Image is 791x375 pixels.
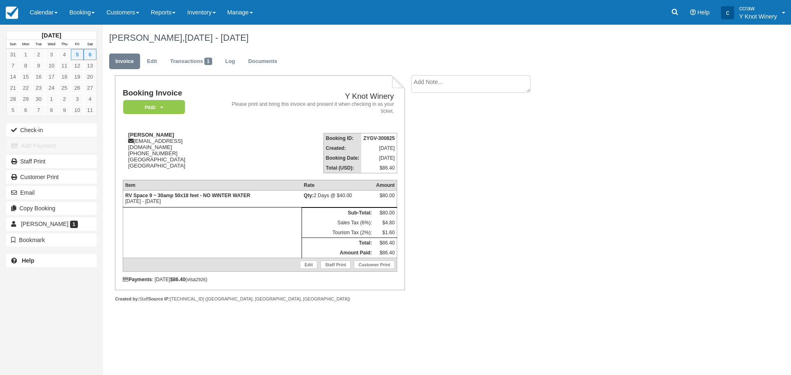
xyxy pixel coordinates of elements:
[71,105,84,116] a: 10
[123,89,224,98] h1: Booking Invoice
[323,143,361,153] th: Created:
[32,82,45,93] a: 23
[204,58,212,65] span: 1
[6,186,97,199] button: Email
[45,82,58,93] a: 24
[354,261,395,269] a: Customer Print
[71,71,84,82] a: 19
[71,40,84,49] th: Fri
[32,40,45,49] th: Tue
[148,296,170,301] strong: Source IP:
[6,123,97,137] button: Check-in
[219,54,241,70] a: Log
[22,257,34,264] b: Help
[123,191,302,207] td: [DATE] - [DATE]
[164,54,218,70] a: Transactions1
[227,92,394,101] h2: Y Knot Winery
[84,40,96,49] th: Sat
[19,93,32,105] a: 29
[6,254,97,267] a: Help
[300,261,317,269] a: Edit
[7,40,19,49] th: Sun
[32,93,45,105] a: 30
[302,208,374,218] th: Sub-Total:
[21,221,68,227] span: [PERSON_NAME]
[6,233,97,247] button: Bookmark
[323,153,361,163] th: Booking Date:
[84,93,96,105] a: 4
[242,54,283,70] a: Documents
[302,228,374,238] td: Tourism Tax (2%):
[739,12,777,21] p: Y Knot Winery
[123,132,224,169] div: [EMAIL_ADDRESS][DOMAIN_NAME] [PHONE_NUMBER] [GEOGRAPHIC_DATA] [GEOGRAPHIC_DATA]
[84,82,96,93] a: 27
[45,71,58,82] a: 17
[45,49,58,60] a: 3
[304,193,314,198] strong: Qty
[70,221,78,228] span: 1
[302,238,374,248] th: Total:
[7,82,19,93] a: 21
[690,9,696,15] i: Help
[109,54,140,70] a: Invoice
[170,277,185,282] strong: $86.40
[19,40,32,49] th: Mon
[6,155,97,168] a: Staff Print
[227,101,394,115] address: Please print and bring this invoice and present it when checking in as your ticket.
[123,100,185,114] em: Paid
[7,49,19,60] a: 31
[45,40,58,49] th: Wed
[374,180,397,191] th: Amount
[739,4,777,12] p: ccraw
[6,170,97,184] a: Customer Print
[45,105,58,116] a: 8
[7,60,19,71] a: 7
[58,49,71,60] a: 4
[19,60,32,71] a: 8
[141,54,163,70] a: Edit
[321,261,351,269] a: Staff Print
[374,248,397,258] td: $86.40
[123,180,302,191] th: Item
[58,105,71,116] a: 9
[58,93,71,105] a: 2
[7,105,19,116] a: 5
[7,93,19,105] a: 28
[84,71,96,82] a: 20
[19,82,32,93] a: 22
[123,277,152,282] strong: Payments
[58,40,71,49] th: Thu
[71,93,84,105] a: 3
[721,6,734,19] div: c
[6,202,97,215] button: Copy Booking
[302,180,374,191] th: Rate
[374,218,397,228] td: $4.80
[32,49,45,60] a: 2
[125,193,250,198] strong: RV Space 9 ~ 30amp 50x18 feet - NO WINTER WATER
[128,132,174,138] strong: [PERSON_NAME]
[19,105,32,116] a: 6
[302,191,374,207] td: 2 Days @ $40.00
[84,60,96,71] a: 13
[115,296,139,301] strong: Created by:
[6,139,97,152] button: Add Payment
[185,33,248,43] span: [DATE] - [DATE]
[45,60,58,71] a: 10
[323,163,361,173] th: Total (USD):
[84,105,96,116] a: 11
[58,60,71,71] a: 11
[58,71,71,82] a: 18
[697,9,710,16] span: Help
[363,135,395,141] strong: ZYGV-300825
[19,49,32,60] a: 1
[123,277,397,282] div: : [DATE] (visa )
[32,71,45,82] a: 16
[42,32,61,39] strong: [DATE]
[302,218,374,228] td: Sales Tax (6%):
[71,49,84,60] a: 5
[374,228,397,238] td: $1.60
[302,248,374,258] th: Amount Paid:
[6,217,97,231] a: [PERSON_NAME] 1
[323,133,361,144] th: Booking ID:
[361,153,397,163] td: [DATE]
